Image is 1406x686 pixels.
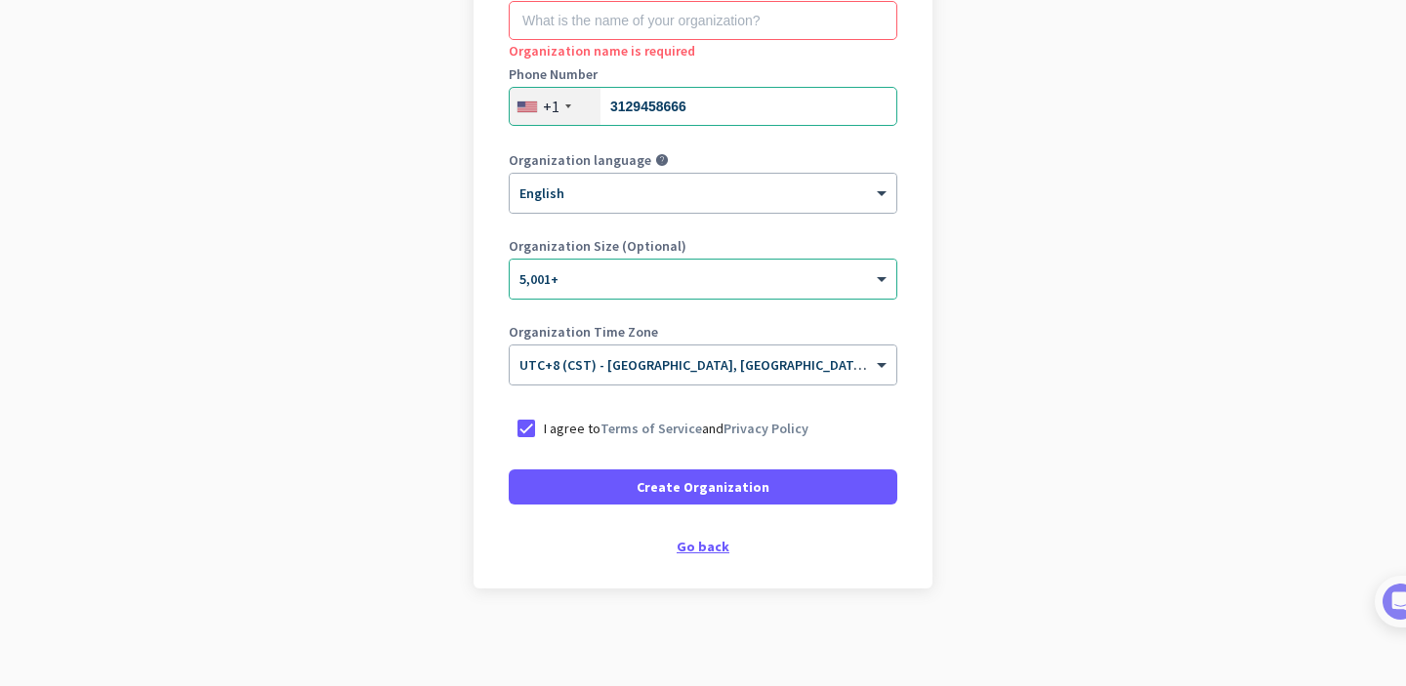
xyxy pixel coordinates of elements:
input: What is the name of your organization? [509,1,897,40]
i: help [655,153,669,167]
a: Privacy Policy [724,420,808,437]
div: Go back [509,540,897,553]
span: Organization name is required [509,42,695,60]
p: I agree to and [544,419,808,438]
a: Terms of Service [600,420,702,437]
span: Create Organization [637,477,769,497]
input: 201-555-0123 [509,87,897,126]
label: Organization language [509,153,651,167]
label: Organization Size (Optional) [509,239,897,253]
button: Create Organization [509,469,897,504]
label: Organization Time Zone [509,325,897,339]
div: +1 [543,97,559,116]
label: Phone Number [509,67,897,81]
